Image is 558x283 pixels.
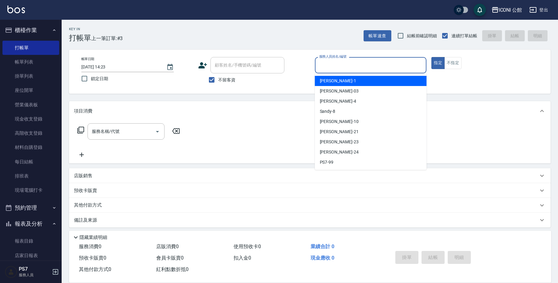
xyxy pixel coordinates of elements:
[2,183,59,197] a: 現場電腦打卡
[320,88,359,94] span: [PERSON_NAME] -03
[156,244,179,249] span: 店販消費 0
[91,35,123,42] span: 上一筆訂單:#3
[2,216,59,232] button: 報表及分析
[69,101,551,121] div: 項目消費
[79,266,111,272] span: 其他付款方式 0
[451,33,477,39] span: 連續打單結帳
[79,234,107,241] p: 隱藏業績明細
[2,248,59,263] a: 店家日報表
[2,155,59,169] a: 每日結帳
[74,217,97,224] p: 備註及來源
[2,200,59,216] button: 預約管理
[2,41,59,55] a: 打帳單
[431,57,445,69] button: 指定
[320,129,359,135] span: [PERSON_NAME] -21
[81,57,94,61] label: 帳單日期
[320,139,359,145] span: [PERSON_NAME] -23
[153,127,162,137] button: Open
[2,98,59,112] a: 營業儀表板
[69,168,551,183] div: 店販銷售
[364,30,391,42] button: 帳單速查
[320,98,356,105] span: [PERSON_NAME] -4
[69,34,91,42] h3: 打帳單
[311,255,334,261] span: 現金應收 0
[69,27,91,31] h2: Key In
[499,6,522,14] div: ICONI 公館
[7,6,25,13] img: Logo
[2,126,59,140] a: 高階收支登錄
[2,83,59,97] a: 座位開單
[320,149,359,155] span: [PERSON_NAME] -24
[5,266,17,278] img: Person
[407,33,437,39] span: 結帳前確認明細
[320,118,359,125] span: [PERSON_NAME] -10
[74,187,97,194] p: 預收卡販賣
[19,266,50,272] h5: PS7
[74,202,105,209] p: 其他付款方式
[79,255,106,261] span: 預收卡販賣 0
[2,234,59,248] a: 報表目錄
[444,57,462,69] button: 不指定
[2,169,59,183] a: 排班表
[2,140,59,154] a: 材料自購登錄
[320,78,356,84] span: [PERSON_NAME] -1
[69,183,551,198] div: 預收卡販賣
[2,112,59,126] a: 現金收支登錄
[311,244,334,249] span: 業績合計 0
[218,77,235,83] span: 不留客資
[2,69,59,83] a: 掛單列表
[79,244,101,249] span: 服務消費 0
[489,4,525,16] button: ICONI 公館
[163,60,177,75] button: Choose date, selected date is 2025-09-21
[156,255,184,261] span: 會員卡販賣 0
[74,173,92,179] p: 店販銷售
[474,4,486,16] button: save
[319,54,346,59] label: 服務人員姓名/編號
[320,108,336,115] span: Sandy -8
[91,76,108,82] span: 鎖定日期
[19,272,50,278] p: 服務人員
[69,213,551,228] div: 備註及來源
[234,244,261,249] span: 使用預收卡 0
[156,266,189,272] span: 紅利點數折抵 0
[320,159,334,166] span: PS7 -99
[81,62,160,72] input: YYYY/MM/DD hh:mm
[234,255,251,261] span: 扣入金 0
[69,198,551,213] div: 其他付款方式
[2,22,59,38] button: 櫃檯作業
[2,55,59,69] a: 帳單列表
[527,4,551,16] button: 登出
[74,108,92,114] p: 項目消費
